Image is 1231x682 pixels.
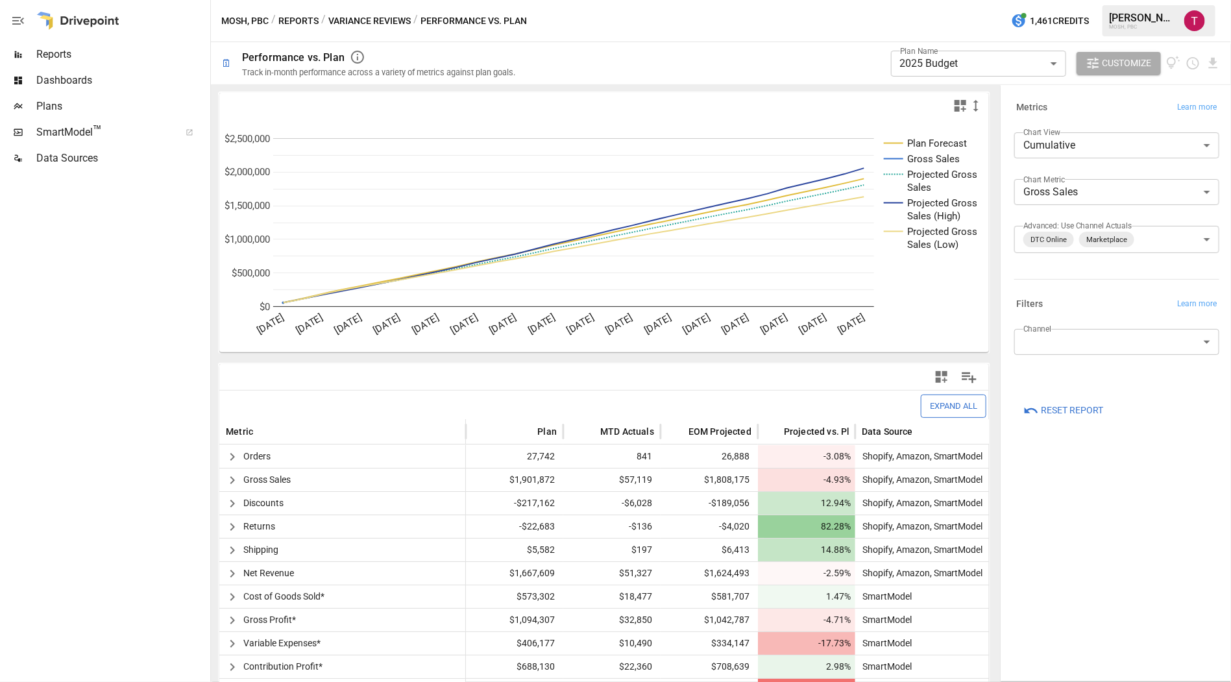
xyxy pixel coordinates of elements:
text: [DATE] [681,311,713,336]
button: Download report [1206,56,1221,71]
button: View documentation [1166,52,1181,75]
span: Learn more [1177,298,1217,311]
text: [DATE] [487,311,518,336]
span: -3.08% [764,445,853,468]
text: [DATE] [642,311,674,336]
text: Gross Sales [907,153,960,165]
div: Track in-month performance across a variety of metrics against plan goals. [242,67,515,77]
span: Contribution Profit* [243,655,323,678]
span: DTC Online [1025,232,1072,247]
span: $688,130 [472,655,557,678]
span: SmartModel [857,632,912,655]
span: Cost of Goods Sold* [243,585,324,608]
text: [DATE] [448,311,480,336]
span: $1,094,307 [472,609,557,631]
div: / [413,13,418,29]
img: Tanner Flitter [1184,10,1205,31]
span: Plans [36,99,208,114]
span: Shopify, Amazon, SmartModel [857,445,983,468]
span: $708,639 [667,655,751,678]
span: Projected vs. Plan [784,425,860,438]
text: Sales [907,182,931,193]
span: -$189,056 [667,492,751,515]
span: $10,490 [570,632,654,655]
span: -4.93% [764,469,853,491]
label: Chart View [1023,127,1060,138]
text: $0 [260,301,270,313]
button: MOSH, PBC [221,13,269,29]
span: $32,850 [570,609,654,631]
button: Expand All [921,395,986,417]
label: Channel [1023,323,1052,334]
span: -$136 [570,515,654,538]
text: Projected Gross [907,226,977,237]
div: Gross Sales [1014,179,1219,205]
text: Projected Gross [907,169,977,180]
button: Sort [669,422,687,441]
span: Customize [1103,55,1152,71]
span: Data Sources [36,151,208,166]
text: [DATE] [565,311,596,336]
text: $2,000,000 [225,167,270,178]
span: 12.94% [764,492,853,515]
span: -4.71% [764,609,853,631]
span: Orders [243,445,271,468]
span: $57,119 [570,469,654,491]
span: ™ [93,123,102,139]
span: $1,808,175 [667,469,751,491]
span: $581,707 [667,585,751,608]
div: MOSH, PBC [1109,24,1176,30]
span: Metric [226,425,253,438]
button: Reports [278,13,319,29]
span: $573,302 [472,585,557,608]
span: -2.59% [764,562,853,585]
div: 🗓 [221,57,232,69]
span: 26,888 [667,445,751,468]
text: [DATE] [332,311,363,336]
button: Reset Report [1014,399,1112,422]
span: Discounts [243,492,284,515]
span: 14.88% [764,539,853,561]
div: / [271,13,276,29]
span: Net Revenue [243,562,294,585]
span: $6,413 [667,539,751,561]
div: 2025 Budget [891,51,1066,77]
span: 1.47% [764,585,853,608]
span: $1,042,787 [667,609,751,631]
div: A chart. [219,119,990,352]
span: Shopify, Amazon, SmartModel [857,515,983,538]
span: 82.28% [764,515,853,538]
span: SmartModel [857,655,912,678]
button: Sort [764,422,783,441]
span: 27,742 [472,445,557,468]
button: Sort [254,422,273,441]
span: $1,624,493 [667,562,751,585]
span: $22,360 [570,655,654,678]
span: Reset Report [1041,402,1103,419]
label: Advanced: Use Channel Actuals [1023,220,1132,231]
span: Returns [243,515,275,538]
span: -$217,162 [472,492,557,515]
button: Schedule report [1186,56,1201,71]
text: [DATE] [720,311,751,336]
text: Plan Forecast [907,138,967,149]
span: SmartModel [36,125,171,140]
span: Marketplace [1081,232,1132,247]
span: Plan [537,425,557,438]
button: Tanner Flitter [1176,3,1213,39]
button: Sort [518,422,536,441]
span: Shipping [243,539,278,561]
span: Variable Expenses* [243,632,321,655]
text: $1,000,000 [225,234,270,245]
h6: Filters [1016,297,1043,311]
span: -$4,020 [667,515,751,538]
text: [DATE] [836,311,867,336]
span: SmartModel [857,585,912,608]
span: Shopify, Amazon, SmartModel [857,562,983,585]
button: Manage Columns [955,363,984,392]
text: [DATE] [526,311,557,336]
span: Gross Sales [243,469,291,491]
button: Customize [1077,52,1161,75]
span: EOM Projected [689,425,751,438]
span: -17.73% [764,632,853,655]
